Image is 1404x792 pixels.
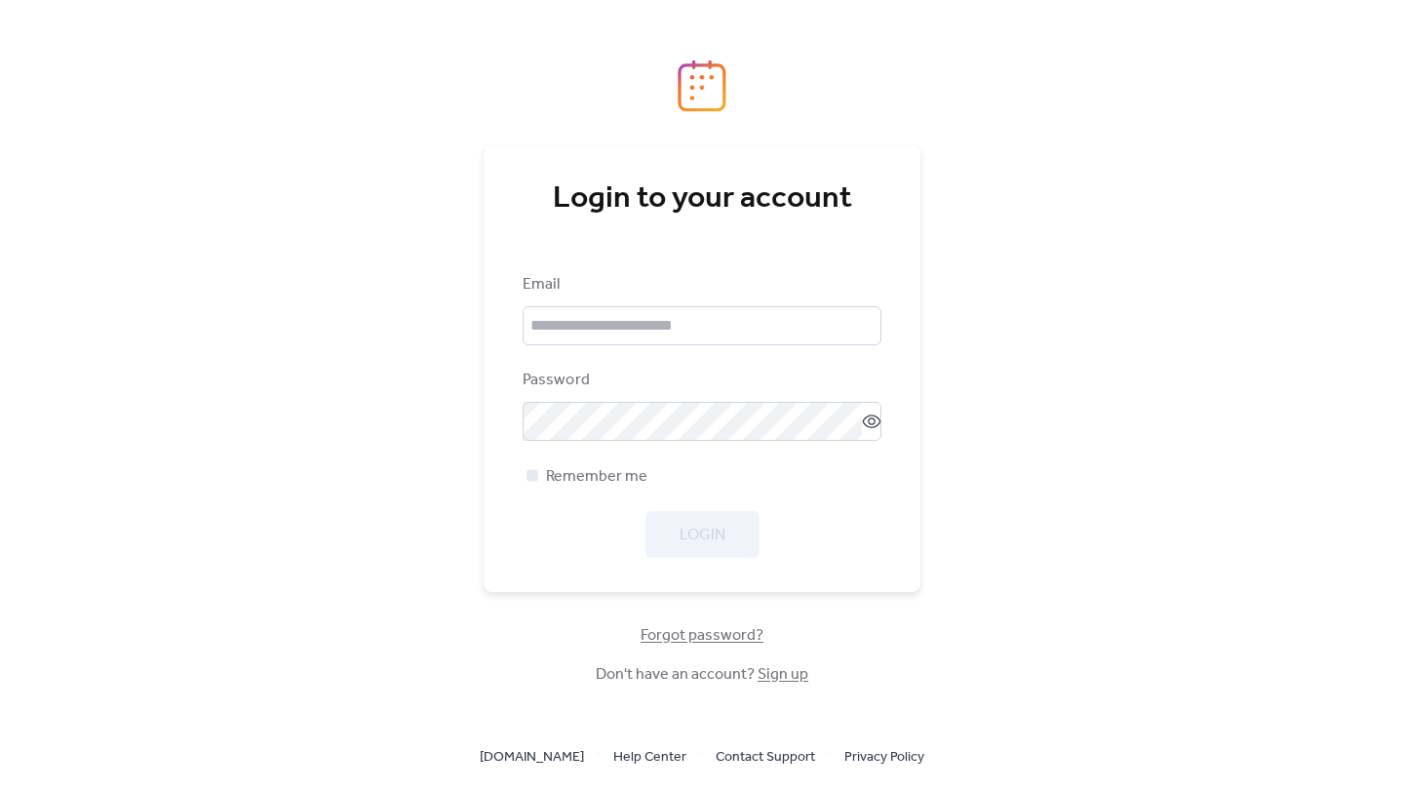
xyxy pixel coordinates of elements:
[678,59,726,112] img: logo
[758,659,808,690] a: Sign up
[613,746,686,770] span: Help Center
[844,746,924,770] span: Privacy Policy
[716,744,815,769] a: Contact Support
[613,744,686,769] a: Help Center
[546,465,647,489] span: Remember me
[523,369,877,392] div: Password
[641,630,763,641] a: Forgot password?
[641,624,763,648] span: Forgot password?
[523,179,881,218] div: Login to your account
[716,746,815,770] span: Contact Support
[844,744,924,769] a: Privacy Policy
[596,663,808,687] span: Don't have an account?
[480,746,584,770] span: [DOMAIN_NAME]
[480,744,584,769] a: [DOMAIN_NAME]
[523,273,877,297] div: Email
